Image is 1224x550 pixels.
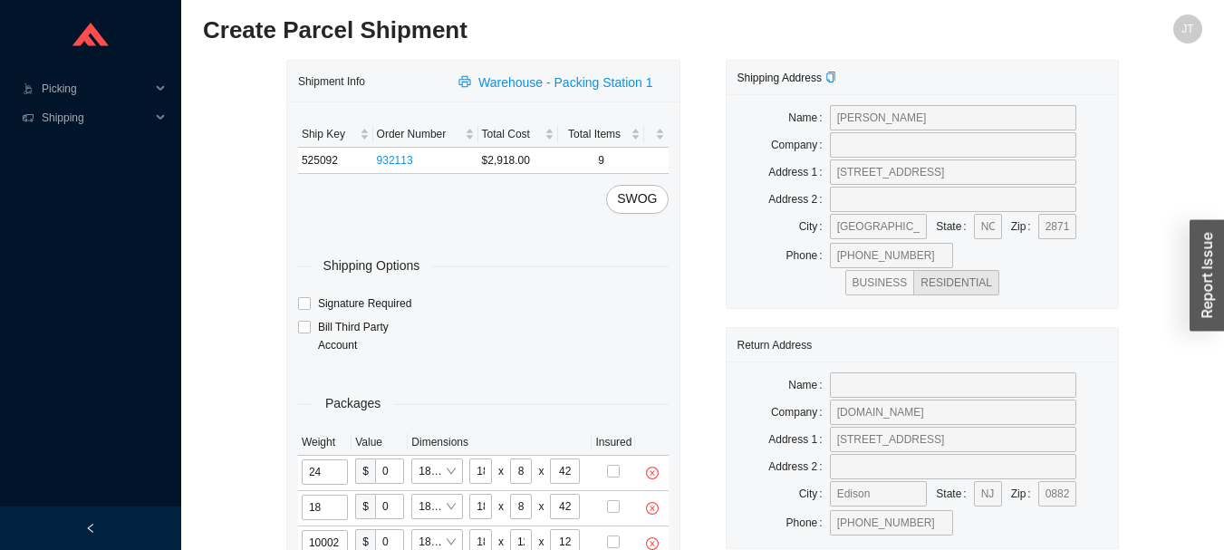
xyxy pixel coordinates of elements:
[640,537,665,550] span: close-circle
[786,243,830,268] label: Phone
[550,458,580,484] input: H
[640,502,665,515] span: close-circle
[771,400,830,425] label: Company
[768,454,829,479] label: Address 2
[1011,214,1038,239] label: Zip
[469,458,492,484] input: L
[203,14,952,46] h2: Create Parcel Shipment
[355,458,375,484] span: $
[768,187,829,212] label: Address 2
[550,494,580,519] input: H
[298,121,373,148] th: Ship Key sortable
[458,75,475,90] span: printer
[640,460,665,486] button: close-circle
[799,214,830,239] label: City
[302,125,356,143] span: Ship Key
[298,429,352,456] th: Weight
[408,429,592,456] th: Dimensions
[448,69,668,94] button: printerWarehouse - Packing Station 1
[478,121,559,148] th: Total Cost sortable
[640,496,665,521] button: close-circle
[352,429,408,456] th: Value
[419,495,456,518] span: 18*8*42 big faucet
[42,74,150,103] span: Picking
[920,276,992,289] span: RESIDENTIAL
[373,121,478,148] th: Order Number sortable
[592,429,635,456] th: Insured
[768,159,829,185] label: Address 1
[377,154,413,167] a: 932113
[640,467,665,479] span: close-circle
[498,462,504,480] div: x
[478,72,652,93] span: Warehouse - Packing Station 1
[85,523,96,534] span: left
[788,372,829,398] label: Name
[853,276,908,289] span: BUSINESS
[478,148,559,174] td: $2,918.00
[42,103,150,132] span: Shipping
[510,494,533,519] input: W
[311,318,416,354] span: Bill Third Party Account
[298,148,373,174] td: 525092
[313,393,393,414] span: Packages
[311,256,433,276] span: Shipping Options
[298,64,448,98] div: Shipment Info
[606,185,668,214] button: SWOG
[311,294,419,313] span: Signature Required
[936,214,973,239] label: State
[482,125,542,143] span: Total Cost
[799,481,830,507] label: City
[617,188,657,209] span: SWOG
[562,125,626,143] span: Total Items
[558,121,643,148] th: Total Items sortable
[737,72,836,84] span: Shipping Address
[1181,14,1193,43] span: JT
[788,105,829,130] label: Name
[825,72,836,82] span: copy
[538,497,544,516] div: x
[737,328,1108,362] div: Return Address
[1011,481,1038,507] label: Zip
[538,462,544,480] div: x
[469,494,492,519] input: L
[498,497,504,516] div: x
[419,459,456,483] span: 18*8*42 big faucet
[786,510,830,536] label: Phone
[768,427,829,452] label: Address 1
[771,132,830,158] label: Company
[825,69,836,87] div: Copy
[355,494,375,519] span: $
[558,148,643,174] td: 9
[377,125,461,143] span: Order Number
[644,121,669,148] th: undefined sortable
[936,481,973,507] label: State
[510,458,533,484] input: W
